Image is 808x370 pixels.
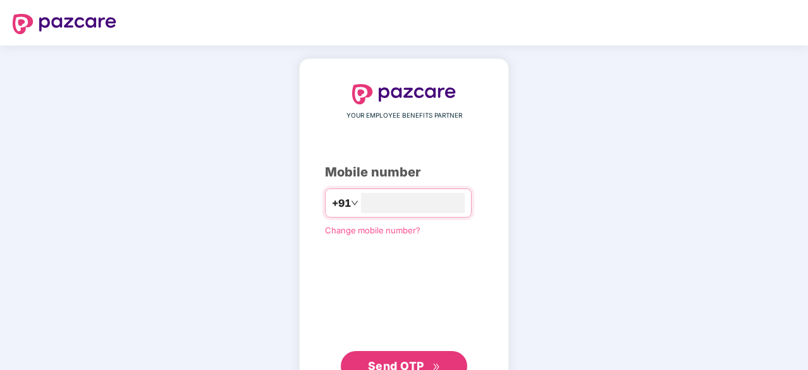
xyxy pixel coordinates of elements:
img: logo [352,84,456,104]
a: Change mobile number? [325,225,420,235]
span: down [351,199,358,207]
span: +91 [332,195,351,211]
span: YOUR EMPLOYEE BENEFITS PARTNER [346,111,462,121]
div: Mobile number [325,163,483,182]
img: logo [13,14,116,34]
